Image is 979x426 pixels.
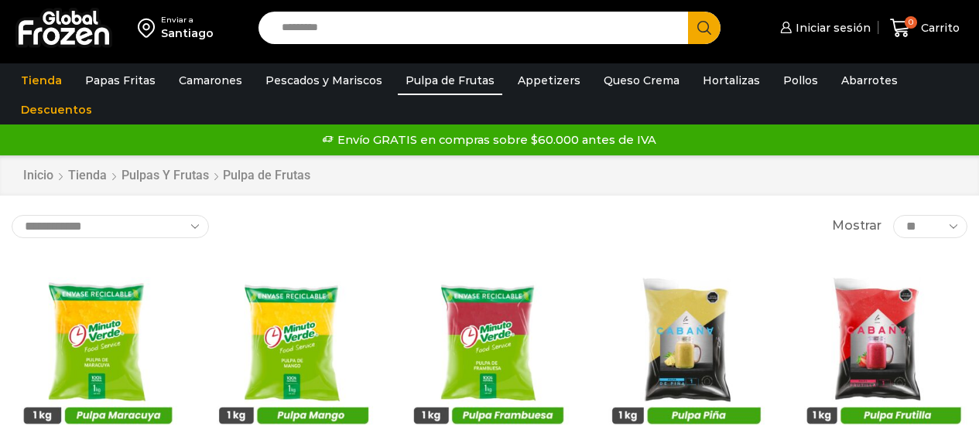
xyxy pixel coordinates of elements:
a: Tienda [67,167,108,185]
span: Iniciar sesión [792,20,871,36]
a: Camarones [171,66,250,95]
a: 0 Carrito [886,10,964,46]
span: Carrito [917,20,960,36]
a: Descuentos [13,95,100,124]
span: Mostrar [832,217,881,235]
a: Inicio [22,167,54,185]
h1: Pulpa de Frutas [223,168,310,182]
select: Pedido de la tienda [12,215,209,238]
a: Iniciar sesión [776,12,871,43]
a: Pescados y Mariscos [258,66,390,95]
a: Tienda [13,66,70,95]
a: Papas Fritas [77,66,163,95]
a: Queso Crema [596,66,687,95]
button: Search button [688,12,721,44]
div: Enviar a [161,15,214,26]
a: Appetizers [510,66,588,95]
img: address-field-icon.svg [138,15,161,41]
a: Hortalizas [695,66,768,95]
nav: Breadcrumb [22,167,310,185]
span: 0 [905,16,917,29]
a: Pulpa de Frutas [398,66,502,95]
div: Santiago [161,26,214,41]
a: Pulpas y Frutas [121,167,210,185]
a: Pollos [775,66,826,95]
a: Abarrotes [834,66,905,95]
